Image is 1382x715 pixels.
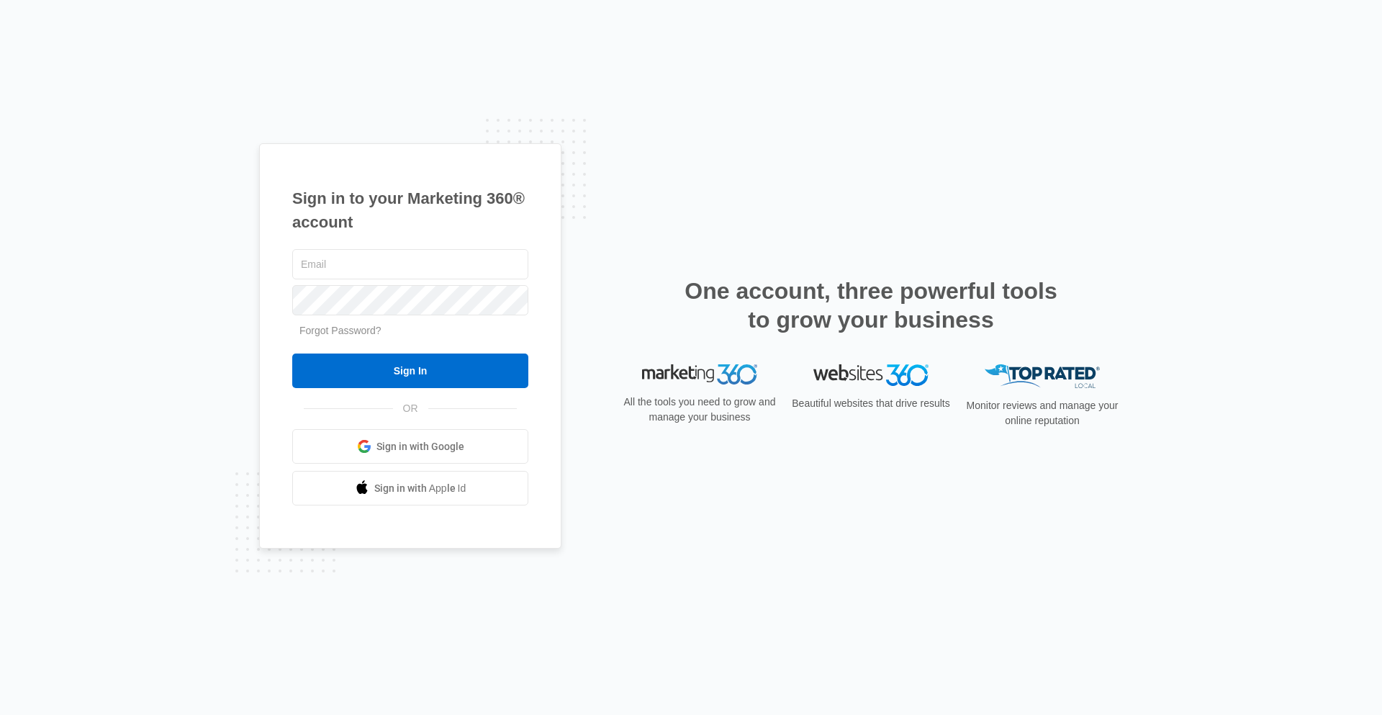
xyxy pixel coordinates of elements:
a: Sign in with Apple Id [292,471,528,505]
p: Monitor reviews and manage your online reputation [962,398,1123,428]
a: Forgot Password? [299,325,381,336]
img: Top Rated Local [985,364,1100,388]
a: Sign in with Google [292,429,528,464]
img: Websites 360 [813,364,929,385]
span: Sign in with Google [376,439,464,454]
h1: Sign in to your Marketing 360® account [292,186,528,234]
h2: One account, three powerful tools to grow your business [680,276,1062,334]
input: Email [292,249,528,279]
p: All the tools you need to grow and manage your business [619,395,780,425]
span: Sign in with Apple Id [374,481,466,496]
span: OR [393,401,428,416]
input: Sign In [292,354,528,388]
img: Marketing 360 [642,364,757,385]
p: Beautiful websites that drive results [790,396,952,411]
